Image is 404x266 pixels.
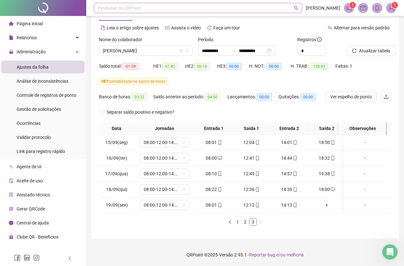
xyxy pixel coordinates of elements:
[394,3,396,7] span: 1
[226,218,234,226] button: left
[99,63,153,70] div: Saldo total:
[392,2,398,8] sup: Atualize o seu contato no menu Meus Dados
[249,63,291,70] div: H. NOT.:
[270,122,308,135] th: Entrada 2
[310,186,343,193] div: 18:00
[205,94,220,101] span: 04:50
[382,244,398,260] iframe: Intercom live chat
[292,187,297,192] span: mobile
[197,170,230,177] div: 08:10
[249,218,256,225] a: 3
[106,202,128,208] span: 19/09(sex)
[255,171,260,176] span: mobile
[227,93,278,101] div: Lançamentos:
[171,25,201,30] span: Assista o vídeo
[234,218,241,225] a: 1
[231,48,236,53] span: to
[228,220,232,224] span: left
[185,63,217,70] div: HE 2:
[105,171,128,176] span: 17/09(qua)
[310,155,343,162] div: 18:32
[9,221,13,225] span: info-circle
[242,218,249,225] a: 2
[163,63,178,70] span: 07:42
[9,235,13,239] span: gift
[197,201,230,209] div: 08:01
[105,140,128,145] span: 15/09(seg)
[235,155,268,162] div: 12:41
[217,140,222,145] span: mobile
[103,46,189,56] span: MATHEUS RIBEIRO PIRES
[291,63,335,70] div: H. TRAB.:
[217,187,222,192] span: mobile
[17,234,58,239] span: Clube QR - Beneficios
[330,140,335,145] span: mobile
[197,186,230,193] div: 08:22
[217,156,222,160] span: desktop
[101,26,105,30] span: file-text
[33,255,40,261] span: instagram
[374,5,380,11] span: bell
[182,141,186,144] span: down
[232,122,270,135] th: Saída 1
[226,63,241,70] span: 00:00
[24,255,30,261] span: linkedin
[219,252,233,257] span: Versão
[217,63,249,70] div: HE 3:
[68,256,72,261] span: left
[273,170,305,177] div: 14:57
[386,3,396,13] img: 76874
[259,220,263,224] span: right
[122,63,138,70] span: -01:28
[335,64,352,69] span: Faltas: 1
[17,121,41,126] span: Ocorrências
[334,25,390,30] span: Alternar para versão padrão
[99,122,134,135] th: Data
[144,169,186,179] span: 08:00-12:00-14:00-18:00
[308,122,346,135] th: Saída 2
[346,139,384,146] div: -
[179,49,183,53] span: filter
[198,36,217,43] label: Período
[9,35,13,40] span: file
[349,2,356,8] sup: 1
[182,172,186,176] span: down
[104,109,177,116] span: Separar saldo positivo e negativo?
[17,65,49,70] span: Ajustes da folha
[301,94,316,101] span: 00:00
[255,140,260,145] span: mobile
[310,139,343,146] div: 18:50
[9,207,13,211] span: qrcode
[297,36,322,43] span: Registros
[153,93,227,101] div: Saldo anterior ao período:
[17,220,49,225] span: Central de ajuda
[195,122,232,135] th: Entrada 1
[217,203,222,207] span: mobile
[17,107,61,112] span: Gestão de solicitações
[328,26,332,30] span: swap
[384,94,389,99] span: upload
[255,203,260,207] span: mobile
[17,21,43,26] span: Página inicial
[17,192,50,197] span: Atestado técnico
[249,218,257,226] li: 3
[182,187,186,191] span: down
[207,26,212,30] span: history
[132,94,147,101] span: 03:22
[346,170,384,177] div: -
[255,156,260,160] span: mobile
[144,200,186,210] span: 08:00-12:00-14:00-18:00
[14,255,20,261] span: facebook
[235,170,268,177] div: 12:49
[352,3,354,7] span: 1
[106,156,127,161] span: 16/09(ter)
[99,78,168,85] span: contabilizada no banco de horas
[347,46,395,56] button: Atualizar tabela
[360,5,366,11] span: mail
[341,125,384,132] span: Observações
[310,170,343,177] div: 19:38
[273,186,305,193] div: 14:36
[99,36,146,43] label: Nome do colaborador
[235,186,268,193] div: 12:36
[346,155,384,162] div: -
